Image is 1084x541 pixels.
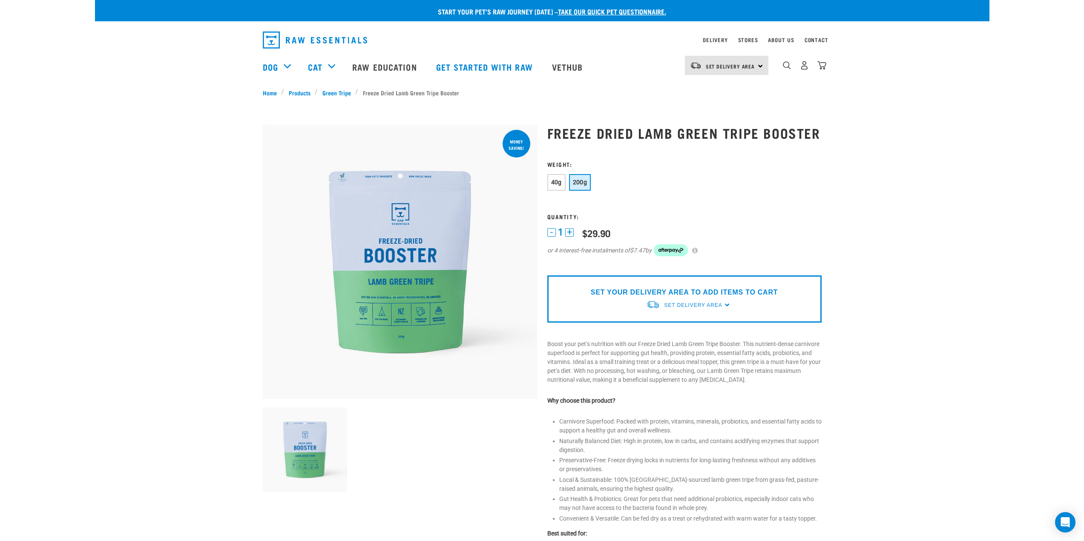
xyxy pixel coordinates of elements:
[565,228,574,237] button: +
[664,302,722,308] span: Set Delivery Area
[101,6,996,17] p: Start your pet’s raw journey [DATE] –
[547,397,615,404] strong: Why choose this product?
[547,340,822,384] p: Boost your pet’s nutrition with our Freeze Dried Lamb Green Tripe Booster. This nutrient-dense ca...
[263,60,278,73] a: Dog
[318,88,355,97] a: Green Tripe
[768,38,794,41] a: About Us
[817,61,826,70] img: home-icon@2x.png
[559,514,822,523] li: Convenient & Versatile: Can be fed dry as a treat or rehydrated with warm water for a tasty topper.
[308,60,322,73] a: Cat
[559,495,822,512] li: Gut Health & Probiotics: Great for pets that need additional probiotics, especially indoor cats w...
[263,125,537,399] img: Freeze Dried Lamb Green Tripe
[547,161,822,167] h3: Weight:
[569,174,591,191] button: 200g
[654,244,688,256] img: Afterpay
[543,50,594,84] a: Vethub
[428,50,543,84] a: Get started with Raw
[547,244,822,256] div: or 4 interest-free instalments of by
[738,38,758,41] a: Stores
[591,287,778,298] p: SET YOUR DELIVERY AREA TO ADD ITEMS TO CART
[263,407,348,492] img: Freeze Dried Lamb Green Tripe
[646,300,660,309] img: van-moving.png
[573,179,587,186] span: 200g
[800,61,809,70] img: user.png
[547,228,556,237] button: -
[703,38,727,41] a: Delivery
[547,530,587,537] strong: Best suited for:
[547,174,566,191] button: 40g
[263,88,282,97] a: Home
[805,38,828,41] a: Contact
[256,28,828,52] nav: dropdown navigation
[95,50,989,84] nav: dropdown navigation
[284,88,315,97] a: Products
[783,61,791,69] img: home-icon-1@2x.png
[706,65,755,68] span: Set Delivery Area
[559,417,822,435] li: Carnivore Superfood: Packed with protein, vitamins, minerals, probiotics, and essential fatty aci...
[559,456,822,474] li: Preservative-Free: Freeze drying locks in nutrients for long-lasting freshness without any additi...
[344,50,427,84] a: Raw Education
[547,213,822,220] h3: Quantity:
[559,437,822,455] li: Naturally Balanced Diet: High in protein, low in carbs, and contains acidifying enzymes that supp...
[558,9,666,13] a: take our quick pet questionnaire.
[558,228,563,237] span: 1
[263,88,822,97] nav: breadcrumbs
[582,228,610,238] div: $29.90
[690,62,702,69] img: van-moving.png
[263,31,367,49] img: Raw Essentials Logo
[559,475,822,493] li: Local & Sustainable: 100% [GEOGRAPHIC_DATA]-sourced lamb green tripe from grass-fed, pasture-rais...
[551,179,562,186] span: 40g
[630,246,645,255] span: $7.47
[547,125,822,140] h1: Freeze Dried Lamb Green Tripe Booster
[1055,512,1075,532] div: Open Intercom Messenger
